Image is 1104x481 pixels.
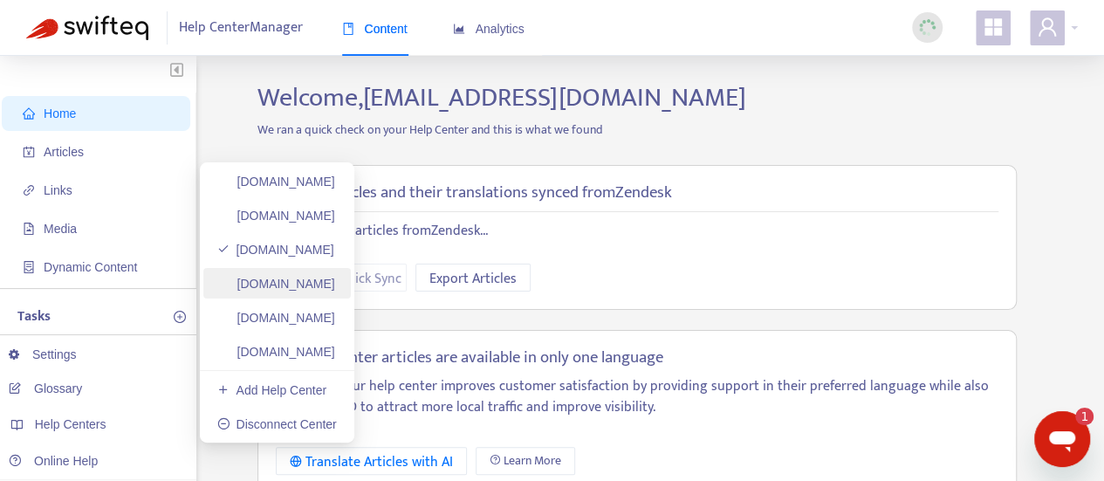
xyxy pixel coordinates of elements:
a: Disconnect Center [217,417,337,431]
h5: Help center articles are available in only one language [300,348,663,368]
img: sync_loading.0b5143dde30e3a21642e.gif [916,17,938,38]
a: Online Help [9,454,98,468]
a: [DOMAIN_NAME] [217,175,335,189]
span: Welcome, [EMAIL_ADDRESS][DOMAIN_NAME] [257,76,746,120]
span: file-image [23,223,35,235]
p: Getting your articles from Zendesk ... [276,221,998,242]
a: [DOMAIN_NAME] [217,311,335,325]
a: [DOMAIN_NAME] [217,243,334,257]
span: book [342,23,354,35]
button: Export Articles [415,264,531,292]
div: Translate Articles with AI [290,451,453,473]
span: Articles [44,145,84,159]
button: Translate Articles with AI [276,447,467,475]
span: Help Centers [35,417,106,431]
span: Media [44,222,77,236]
iframe: Button to launch messaging window, 1 unread message [1034,411,1090,467]
a: Settings [9,347,77,361]
span: Run Quick Sync [311,268,401,290]
span: Analytics [453,22,525,36]
a: Glossary [9,381,82,395]
span: area-chart [453,23,465,35]
iframe: Number of unread messages [1059,408,1094,425]
span: user [1037,17,1058,38]
p: Tasks [17,306,51,327]
span: Help Center Manager [179,11,303,45]
span: Export Articles [429,268,517,290]
span: home [23,107,35,120]
span: Links [44,183,72,197]
span: plus-circle [174,311,186,323]
p: Localizing your help center improves customer satisfaction by providing support in their preferre... [276,376,998,418]
h5: 105 articles and their translations synced from Zendesk [302,183,672,203]
a: [DOMAIN_NAME] [217,345,335,359]
span: Content [342,22,408,36]
a: [DOMAIN_NAME] [217,277,335,291]
img: Swifteq [26,16,148,40]
a: [DOMAIN_NAME] [217,209,335,223]
span: container [23,261,35,273]
p: We ran a quick check on your Help Center and this is what we found [244,120,1030,139]
span: Dynamic Content [44,260,137,274]
a: Learn More [476,447,575,475]
span: appstore [983,17,1004,38]
span: Home [44,107,76,120]
span: account-book [23,146,35,158]
span: Learn More [504,451,561,471]
a: Add Help Center [217,383,326,397]
span: link [23,184,35,196]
